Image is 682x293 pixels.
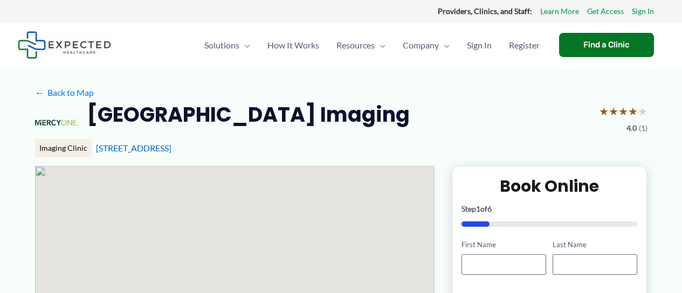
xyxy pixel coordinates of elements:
[96,143,171,153] a: [STREET_ADDRESS]
[35,85,94,101] a: ←Back to Map
[267,26,319,64] span: How It Works
[259,26,328,64] a: How It Works
[500,26,548,64] a: Register
[204,26,239,64] span: Solutions
[375,26,385,64] span: Menu Toggle
[553,240,637,250] label: Last Name
[196,26,548,64] nav: Primary Site Navigation
[618,101,628,121] span: ★
[196,26,259,64] a: SolutionsMenu Toggle
[609,101,618,121] span: ★
[461,205,638,213] p: Step of
[35,87,45,97] span: ←
[461,240,546,250] label: First Name
[587,4,624,18] a: Get Access
[559,33,654,57] a: Find a Clinic
[638,101,647,121] span: ★
[599,101,609,121] span: ★
[394,26,458,64] a: CompanyMenu Toggle
[336,26,375,64] span: Resources
[509,26,540,64] span: Register
[632,4,654,18] a: Sign In
[461,176,638,197] h2: Book Online
[403,26,439,64] span: Company
[438,6,532,16] strong: Providers, Clinics, and Staff:
[439,26,450,64] span: Menu Toggle
[639,121,647,135] span: (1)
[239,26,250,64] span: Menu Toggle
[476,204,480,213] span: 1
[35,139,92,157] div: Imaging Clinic
[626,121,637,135] span: 4.0
[87,101,410,128] h2: [GEOGRAPHIC_DATA] Imaging
[458,26,500,64] a: Sign In
[540,4,579,18] a: Learn More
[467,26,492,64] span: Sign In
[18,31,111,59] img: Expected Healthcare Logo - side, dark font, small
[328,26,394,64] a: ResourcesMenu Toggle
[628,101,638,121] span: ★
[487,204,492,213] span: 6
